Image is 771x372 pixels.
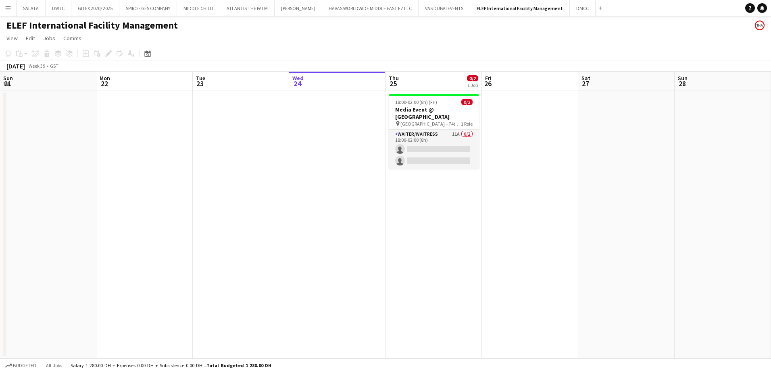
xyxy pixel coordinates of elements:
[6,62,25,70] div: [DATE]
[60,33,85,43] a: Comms
[467,82,478,88] div: 1 Job
[467,75,478,81] span: 0/2
[6,19,178,31] h1: ELEF International Facility Management
[275,0,322,16] button: [PERSON_NAME]
[678,74,688,82] span: Sun
[470,0,570,16] button: ELEF International Facility Management
[4,361,38,370] button: Budgeted
[580,79,590,88] span: 27
[206,362,271,368] span: Total Budgeted 1 280.00 DH
[389,130,479,169] app-card-role: Waiter/Waitress11A0/218:00-02:00 (8h)
[291,79,304,88] span: 24
[570,0,596,16] button: DMCC
[461,121,473,127] span: 1 Role
[755,21,765,30] app-user-avatar: THA_Sales Team
[119,0,177,16] button: SPIRO - GES COMPANY
[195,79,205,88] span: 23
[98,79,110,88] span: 22
[389,94,479,169] app-job-card: 18:00-02:00 (8h) (Fri)0/2Media Event @ [GEOGRAPHIC_DATA] [GEOGRAPHIC_DATA] – 74th Floor Venue1 Ro...
[6,35,18,42] span: View
[71,0,119,16] button: GITEX 2020/ 2025
[581,74,590,82] span: Sat
[100,74,110,82] span: Mon
[292,74,304,82] span: Wed
[677,79,688,88] span: 28
[44,362,64,368] span: All jobs
[484,79,492,88] span: 26
[3,74,13,82] span: Sun
[389,106,479,120] h3: Media Event @ [GEOGRAPHIC_DATA]
[322,0,419,16] button: HAVAS WORLDWIDE MIDDLE EAST FZ LLC
[50,63,58,69] div: GST
[40,33,58,43] a: Jobs
[220,0,275,16] button: ATLANTIS THE PALM
[43,35,55,42] span: Jobs
[71,362,271,368] div: Salary 1 280.00 DH + Expenses 0.00 DH + Subsistence 0.00 DH =
[400,121,461,127] span: [GEOGRAPHIC_DATA] – 74th Floor Venue
[17,0,46,16] button: SALATA
[395,99,437,105] span: 18:00-02:00 (8h) (Fri)
[419,0,470,16] button: VAS DUBAI EVENTS
[485,74,492,82] span: Fri
[461,99,473,105] span: 0/2
[177,0,220,16] button: MIDDLE CHILD
[2,79,13,88] span: 21
[46,0,71,16] button: DWTC
[3,33,21,43] a: View
[13,363,36,368] span: Budgeted
[23,33,38,43] a: Edit
[26,35,35,42] span: Edit
[388,79,399,88] span: 25
[63,35,81,42] span: Comms
[389,74,399,82] span: Thu
[27,63,47,69] span: Week 39
[196,74,205,82] span: Tue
